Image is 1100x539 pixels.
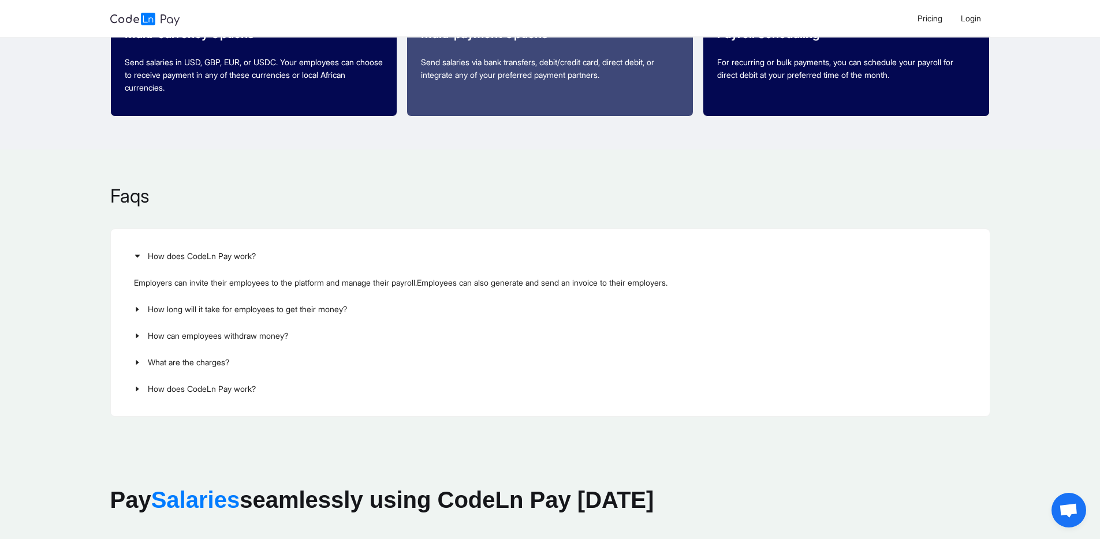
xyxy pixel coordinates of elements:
span: How does CodeLn Pay work? [148,250,967,263]
p: Send salaries via bank transfers, debit/credit card, direct debit, or integrate any of your prefe... [421,56,679,81]
span: Salaries [151,487,240,512]
p: For recurring or bulk payments, you can schedule your payroll for direct debit at your preferred ... [717,56,975,81]
a: Open chat [1051,493,1086,527]
p: Pay seamlessly using CodeLn Pay [DATE] [110,482,990,517]
span: Login [961,13,981,23]
p: Faqs [110,182,990,210]
img: logo [110,13,180,26]
span: Pricing [918,13,942,23]
span: caret-right [134,253,141,260]
span: caret-right [134,306,141,313]
span: caret-right [134,385,141,392]
span: How does CodeLn Pay work? [148,383,967,395]
div: Employers can invite their employees to the platform and manage their payroll.Employees can also ... [125,269,976,296]
span: caret-right [134,359,141,366]
span: caret-right [134,332,141,339]
span: How can employees withdraw money? [148,330,967,342]
p: Send salaries in USD, GBP, EUR, or USDC. Your employees can choose to receive payment in any of t... [125,56,383,94]
span: How long will it take for employees to get their money? [148,303,967,316]
span: What are the charges? [148,356,967,369]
